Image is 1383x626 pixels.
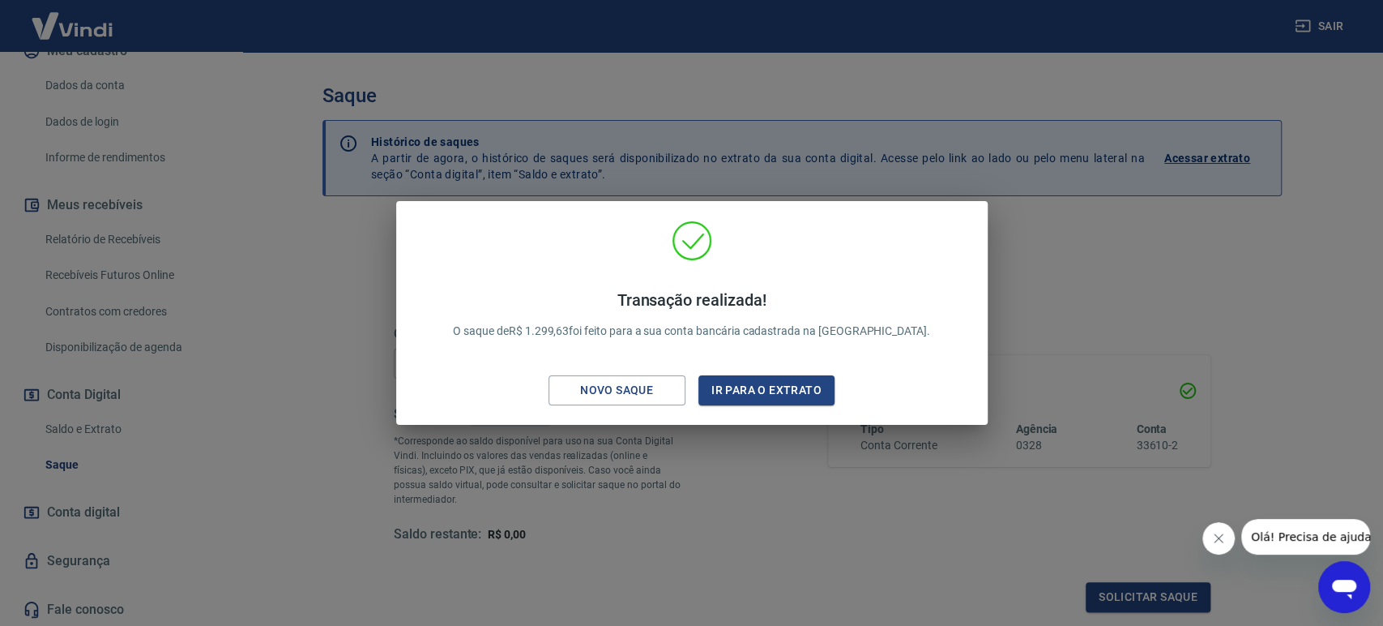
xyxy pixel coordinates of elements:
h4: Transação realizada! [453,290,930,310]
iframe: Mensagem da empresa [1241,519,1370,555]
iframe: Fechar mensagem [1202,522,1235,555]
button: Ir para o extrato [698,375,835,405]
div: Novo saque [561,380,672,401]
span: Olá! Precisa de ajuda? [10,11,136,24]
iframe: Botão para abrir a janela de mensagens [1318,561,1370,613]
button: Novo saque [549,375,685,405]
p: O saque de R$ 1.299,63 foi feito para a sua conta bancária cadastrada na [GEOGRAPHIC_DATA]. [453,290,930,340]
